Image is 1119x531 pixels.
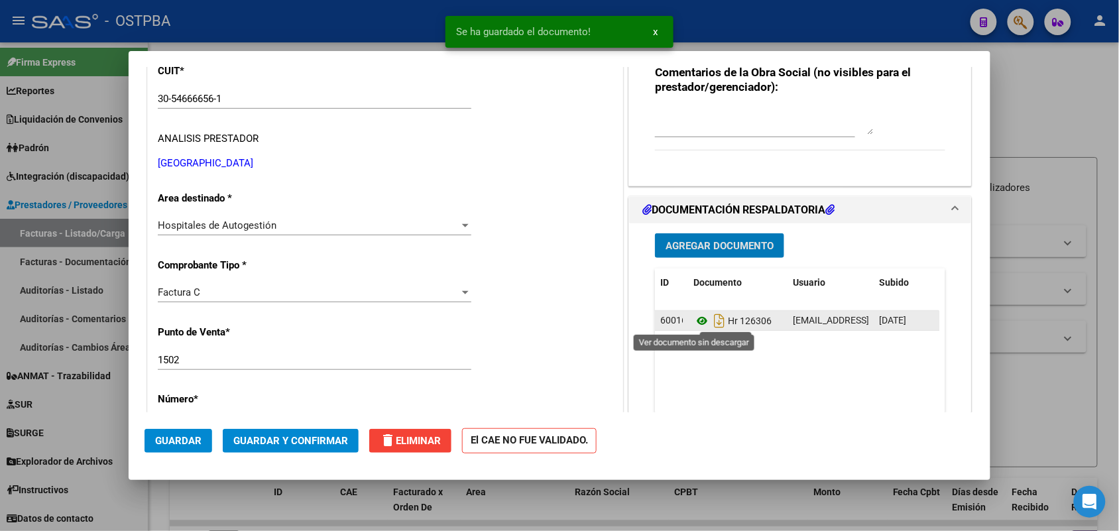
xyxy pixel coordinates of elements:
span: Eliminar [380,435,441,447]
button: Guardar y Confirmar [223,429,359,453]
i: Descargar documento [711,310,728,331]
span: [DATE] [879,315,906,325]
p: Número [158,392,294,407]
span: Se ha guardado el documento! [456,25,591,38]
span: 60016 [660,315,687,325]
div: DOCUMENTACIÓN RESPALDATORIA [629,223,971,499]
mat-icon: delete [380,432,396,448]
p: [GEOGRAPHIC_DATA] [158,156,613,171]
div: ANALISIS PRESTADOR [158,131,259,147]
h1: DOCUMENTACIÓN RESPALDATORIA [642,202,835,218]
div: Open Intercom Messenger [1074,486,1106,518]
p: Punto de Venta [158,325,294,340]
span: x [653,26,658,38]
datatable-header-cell: ID [655,268,688,297]
strong: Comentarios de la Obra Social (no visibles para el prestador/gerenciador): [655,66,911,93]
p: Area destinado * [158,191,294,206]
span: [EMAIL_ADDRESS][DOMAIN_NAME] - [PERSON_NAME] [793,315,1018,325]
span: ID [660,277,669,288]
p: CUIT [158,64,294,79]
span: Documento [693,277,742,288]
datatable-header-cell: Subido [874,268,940,297]
span: Hr 126306 [693,316,772,326]
button: Eliminar [369,429,451,453]
span: Agregar Documento [666,240,774,252]
button: Guardar [145,429,212,453]
datatable-header-cell: Documento [688,268,788,297]
span: Hospitales de Autogestión [158,219,276,231]
mat-expansion-panel-header: DOCUMENTACIÓN RESPALDATORIA [629,197,971,223]
span: Factura C [158,286,200,298]
p: Comprobante Tipo * [158,258,294,273]
span: Guardar [155,435,202,447]
button: Agregar Documento [655,233,784,258]
span: Subido [879,277,909,288]
strong: El CAE NO FUE VALIDADO. [462,428,597,454]
span: Guardar y Confirmar [233,435,348,447]
datatable-header-cell: Usuario [788,268,874,297]
span: Usuario [793,277,825,288]
button: x [642,20,668,44]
